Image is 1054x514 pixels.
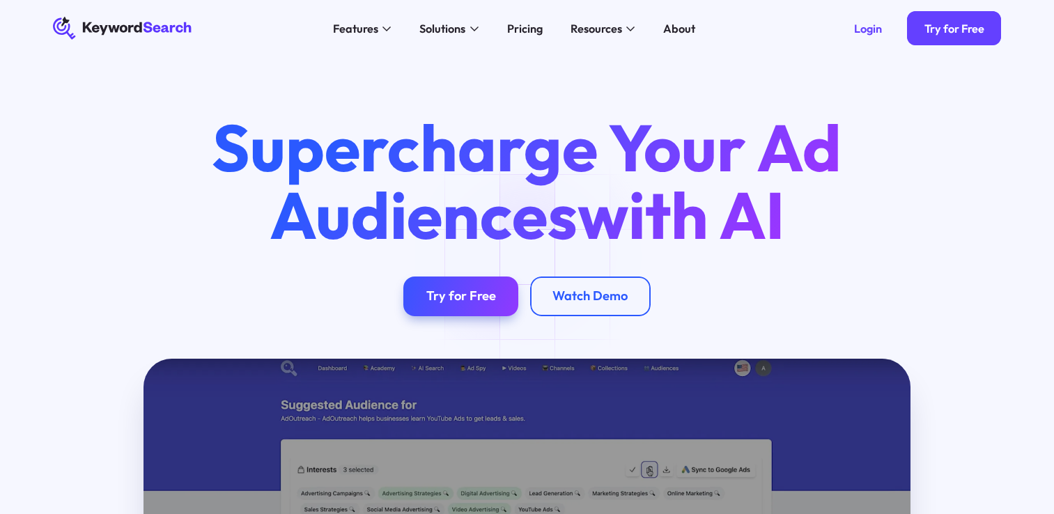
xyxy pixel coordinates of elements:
[854,22,882,36] div: Login
[507,20,543,37] div: Pricing
[403,277,518,316] a: Try for Free
[907,11,1001,45] a: Try for Free
[419,20,465,37] div: Solutions
[571,20,622,37] div: Resources
[578,173,784,256] span: with AI
[924,22,984,36] div: Try for Free
[663,20,695,37] div: About
[426,288,496,304] div: Try for Free
[837,11,899,45] a: Login
[655,17,704,40] a: About
[333,20,378,37] div: Features
[552,288,628,304] div: Watch Demo
[186,114,867,248] h1: Supercharge Your Ad Audiences
[498,17,550,40] a: Pricing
